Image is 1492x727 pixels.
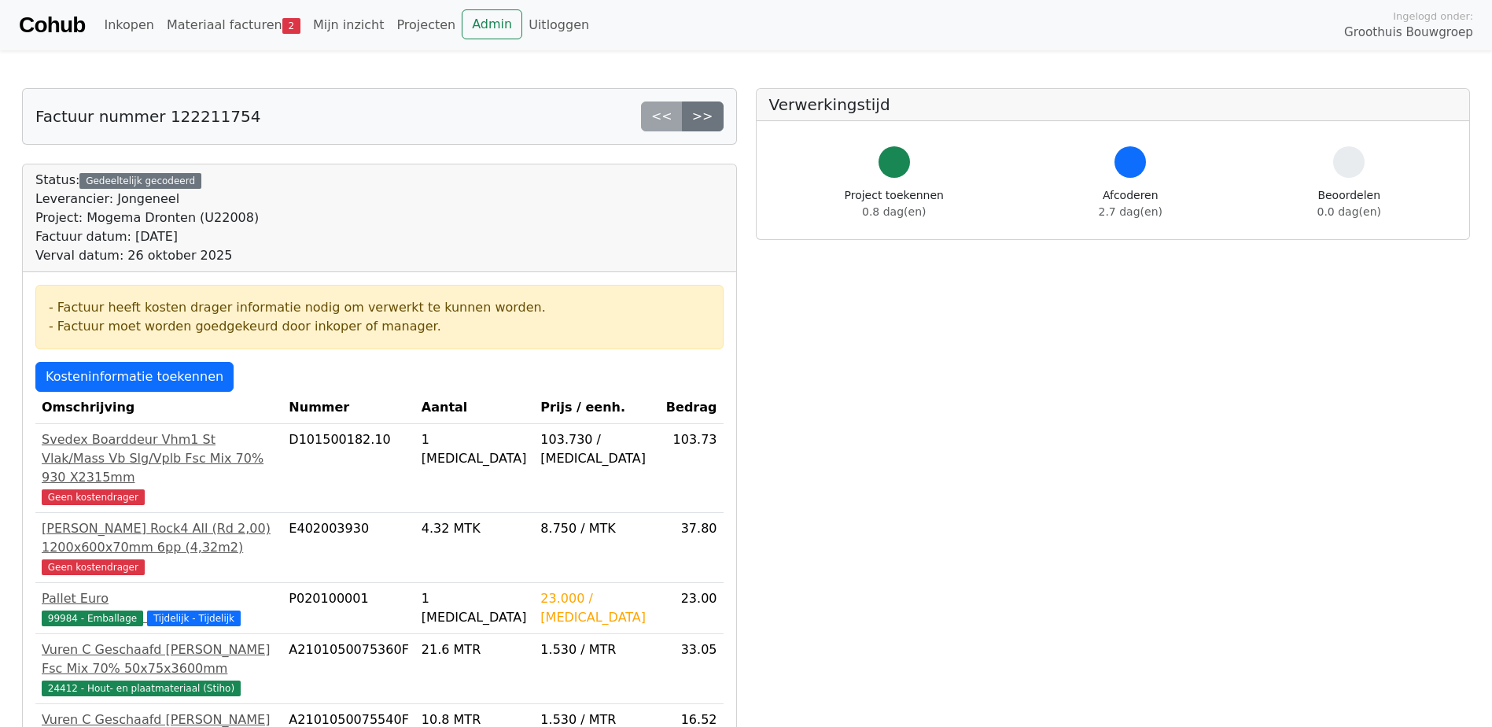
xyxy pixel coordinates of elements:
a: Kosteninformatie toekennen [35,362,234,392]
div: 1.530 / MTR [540,640,653,659]
td: D101500182.10 [282,424,414,513]
span: Ingelogd onder: [1393,9,1473,24]
div: 23.000 / [MEDICAL_DATA] [540,589,653,627]
span: Groothuis Bouwgroep [1344,24,1473,42]
div: Afcoderen [1099,187,1162,220]
span: Geen kostendrager [42,489,145,505]
a: >> [682,101,724,131]
div: 4.32 MTK [422,519,529,538]
div: [PERSON_NAME] Rock4 All (Rd 2,00) 1200x600x70mm 6pp (4,32m2) [42,519,276,557]
a: Pallet Euro99984 - Emballage Tijdelijk - Tijdelijk [42,589,276,627]
th: Nummer [282,392,414,424]
a: [PERSON_NAME] Rock4 All (Rd 2,00) 1200x600x70mm 6pp (4,32m2)Geen kostendrager [42,519,276,576]
div: 1 [MEDICAL_DATA] [422,430,529,468]
a: Admin [462,9,522,39]
h5: Factuur nummer 122211754 [35,107,260,126]
span: 2 [282,18,300,34]
div: Gedeeltelijk gecodeerd [79,173,201,189]
div: 8.750 / MTK [540,519,653,538]
a: Svedex Boarddeur Vhm1 St Vlak/Mass Vb Slg/Vplb Fsc Mix 70% 930 X2315mmGeen kostendrager [42,430,276,506]
div: Svedex Boarddeur Vhm1 St Vlak/Mass Vb Slg/Vplb Fsc Mix 70% 930 X2315mm [42,430,276,487]
div: Vuren C Geschaafd [PERSON_NAME] Fsc Mix 70% 50x75x3600mm [42,640,276,678]
td: 33.05 [660,634,724,704]
span: Geen kostendrager [42,559,145,575]
div: Pallet Euro [42,589,276,608]
div: Project: Mogema Dronten (U22008) [35,209,259,227]
div: - Factuur moet worden goedgekeurd door inkoper of manager. [49,317,710,336]
th: Prijs / eenh. [534,392,659,424]
a: Inkopen [98,9,160,41]
a: Mijn inzicht [307,9,391,41]
div: Factuur datum: [DATE] [35,227,259,246]
span: 0.8 dag(en) [862,205,926,218]
div: 1 [MEDICAL_DATA] [422,589,529,627]
span: 99984 - Emballage [42,611,143,626]
td: 23.00 [660,583,724,634]
span: 2.7 dag(en) [1099,205,1162,218]
div: 103.730 / [MEDICAL_DATA] [540,430,653,468]
td: 103.73 [660,424,724,513]
a: Projecten [390,9,462,41]
div: Project toekennen [845,187,944,220]
div: 21.6 MTR [422,640,529,659]
td: 37.80 [660,513,724,583]
div: Verval datum: 26 oktober 2025 [35,246,259,265]
a: Materiaal facturen2 [160,9,307,41]
span: 0.0 dag(en) [1317,205,1381,218]
div: Status: [35,171,259,265]
a: Vuren C Geschaafd [PERSON_NAME] Fsc Mix 70% 50x75x3600mm24412 - Hout- en plaatmateriaal (Stiho) [42,640,276,697]
span: 24412 - Hout- en plaatmateriaal (Stiho) [42,681,241,696]
th: Bedrag [660,392,724,424]
span: Tijdelijk - Tijdelijk [147,611,241,626]
th: Omschrijving [35,392,282,424]
a: Cohub [19,6,85,44]
td: P020100001 [282,583,414,634]
td: A2101050075360F [282,634,414,704]
h5: Verwerkingstijd [769,95,1457,114]
div: - Factuur heeft kosten drager informatie nodig om verwerkt te kunnen worden. [49,298,710,317]
td: E402003930 [282,513,414,583]
div: Leverancier: Jongeneel [35,190,259,209]
a: Uitloggen [522,9,595,41]
th: Aantal [415,392,535,424]
div: Beoordelen [1317,187,1381,220]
